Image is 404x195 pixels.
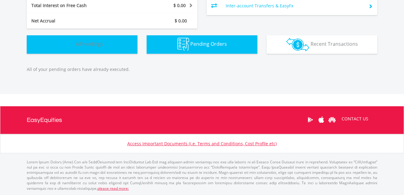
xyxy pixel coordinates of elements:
button: Recent Transactions [267,35,377,54]
a: CONTACT US [337,110,373,127]
a: please read more: [97,186,129,191]
span: All Holdings [76,41,103,47]
div: Net Accrual [27,18,126,24]
a: Apple [316,110,327,129]
a: EasyEquities [27,106,62,134]
span: Recent Transactions [311,41,358,47]
p: Lorem Ipsum Dolors (Ame) Con a/e SeddOeiusmod tem InciDiduntut Lab Etd mag aliquaen admin veniamq... [27,159,377,191]
p: All of your pending orders have already executed. [27,66,377,72]
a: Huawei [327,110,337,129]
div: Total Interest on Free Cash [27,2,126,9]
img: pending_instructions-wht.png [177,38,189,51]
td: Inter-account Transfers & EasyFx [226,1,364,10]
button: All Holdings [27,35,137,54]
img: holdings-wht.png [61,38,74,51]
span: $ 0.00 [175,18,187,24]
span: Pending Orders [190,41,227,47]
span: $ 0.00 [173,2,186,8]
button: Pending Orders [147,35,257,54]
a: Google Play [305,110,316,129]
a: Access Important Documents (i.e. Terms and Conditions, Cost Profile etc) [127,141,277,146]
img: transactions-zar-wht.png [286,38,309,51]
